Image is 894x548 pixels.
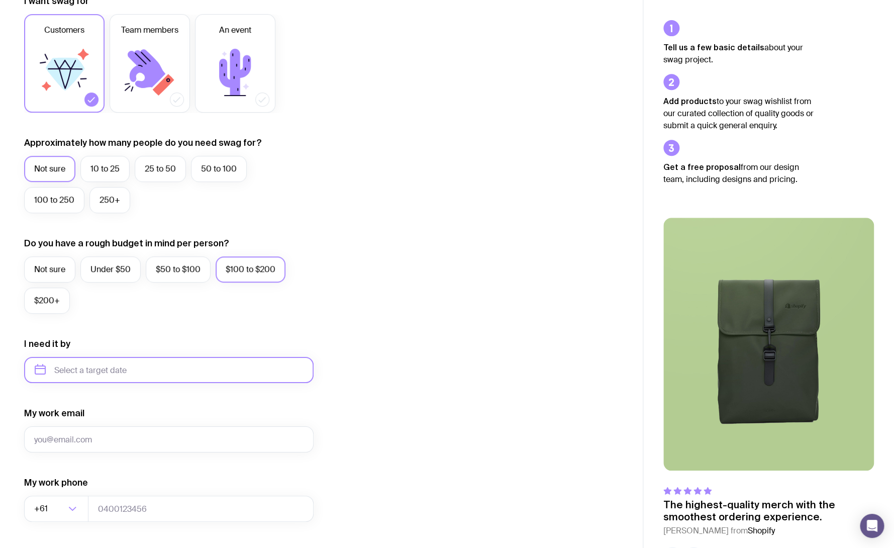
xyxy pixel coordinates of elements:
[663,43,764,52] strong: Tell us a few basic details
[219,24,251,36] span: An event
[191,156,247,182] label: 50 to 100
[34,496,50,522] span: +61
[24,156,75,182] label: Not sure
[89,187,130,213] label: 250+
[24,338,70,350] label: I need it by
[216,256,285,283] label: $100 to $200
[88,496,314,522] input: 0400123456
[44,24,84,36] span: Customers
[860,514,884,538] div: Open Intercom Messenger
[135,156,186,182] label: 25 to 50
[24,256,75,283] label: Not sure
[24,496,88,522] div: Search for option
[80,256,141,283] label: Under $50
[50,496,65,522] input: Search for option
[663,95,814,132] p: to your swag wishlist from our curated collection of quality goods or submit a quick general enqu...
[24,477,88,489] label: My work phone
[24,288,70,314] label: $200+
[24,357,314,383] input: Select a target date
[663,97,717,106] strong: Add products
[748,525,775,536] span: Shopify
[663,161,814,186] p: from our design team, including designs and pricing.
[663,41,814,66] p: about your swag project.
[24,137,262,149] label: Approximately how many people do you need swag for?
[121,24,178,36] span: Team members
[24,187,84,213] label: 100 to 250
[146,256,211,283] label: $50 to $100
[663,525,874,537] cite: [PERSON_NAME] from
[80,156,130,182] label: 10 to 25
[24,426,314,452] input: you@email.com
[663,499,874,523] p: The highest-quality merch with the smoothest ordering experience.
[24,237,229,249] label: Do you have a rough budget in mind per person?
[24,407,84,419] label: My work email
[663,162,741,171] strong: Get a free proposal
